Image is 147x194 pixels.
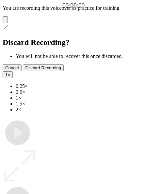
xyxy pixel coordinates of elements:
li: 2× [16,107,144,113]
li: 0.25× [16,83,144,89]
button: Cancel [3,64,22,71]
p: You are recording this voiceover as practice for training [3,5,144,11]
button: 1× [3,71,13,78]
li: 1× [16,95,144,101]
button: Discard Recording [23,64,64,71]
h2: Discard Recording? [3,38,144,47]
li: You will not be able to recover this once discarded. [16,53,144,59]
a: 00:00:00 [62,2,85,9]
li: 1.5× [16,101,144,107]
li: 0.5× [16,89,144,95]
span: 1 [5,72,8,77]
